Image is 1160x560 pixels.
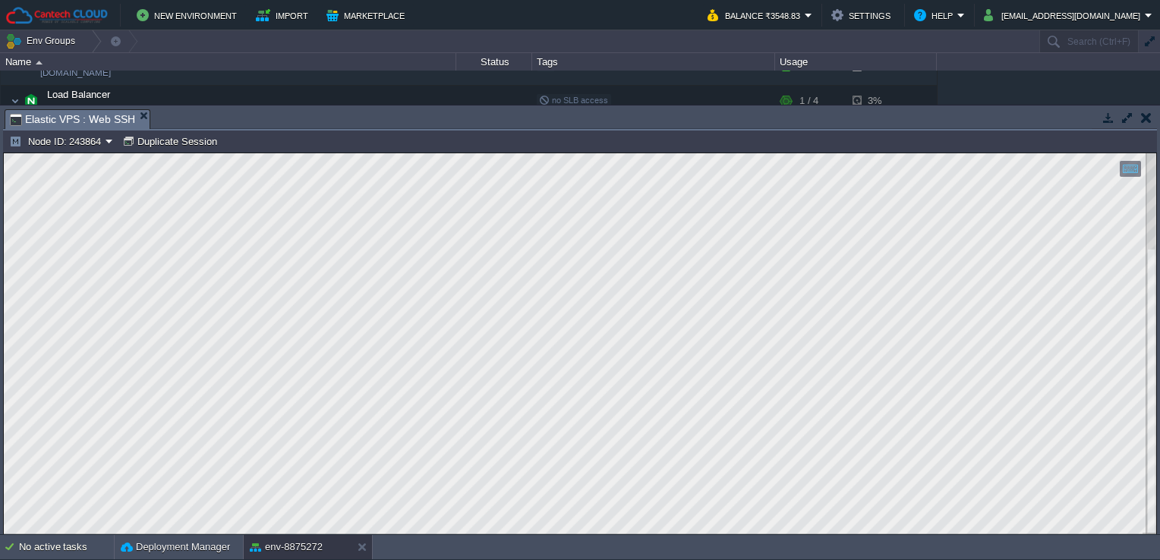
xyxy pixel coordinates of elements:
[47,104,96,113] span: NGINX 1.28.0
[457,53,531,71] div: Status
[19,535,114,559] div: No active tasks
[5,6,109,25] img: Cantech Cloud
[539,96,608,105] span: no SLB access
[708,6,805,24] button: Balance ₹3548.83
[984,6,1145,24] button: [EMAIL_ADDRESS][DOMAIN_NAME]
[46,89,112,100] a: Load BalancerNGINX 1.28.0
[326,6,409,24] button: Marketplace
[256,6,313,24] button: Import
[5,30,80,52] button: Env Groups
[2,53,455,71] div: Name
[121,540,230,555] button: Deployment Manager
[9,134,106,148] button: Node ID: 243864
[122,134,222,148] button: Duplicate Session
[11,86,20,116] img: AMDAwAAAACH5BAEAAAAALAAAAAABAAEAAAICRAEAOw==
[831,6,895,24] button: Settings
[914,6,957,24] button: Help
[776,53,936,71] div: Usage
[853,86,902,116] div: 3%
[36,61,43,64] img: AMDAwAAAACH5BAEAAAAALAAAAAABAAEAAAICRAEAOw==
[250,540,323,555] button: env-8875272
[20,86,42,116] img: AMDAwAAAACH5BAEAAAAALAAAAAABAAEAAAICRAEAOw==
[799,86,818,116] div: 1 / 4
[137,6,241,24] button: New Environment
[10,110,135,129] span: Elastic VPS : Web SSH
[46,88,112,101] span: Load Balancer
[40,65,111,80] a: [DOMAIN_NAME]
[533,53,774,71] div: Tags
